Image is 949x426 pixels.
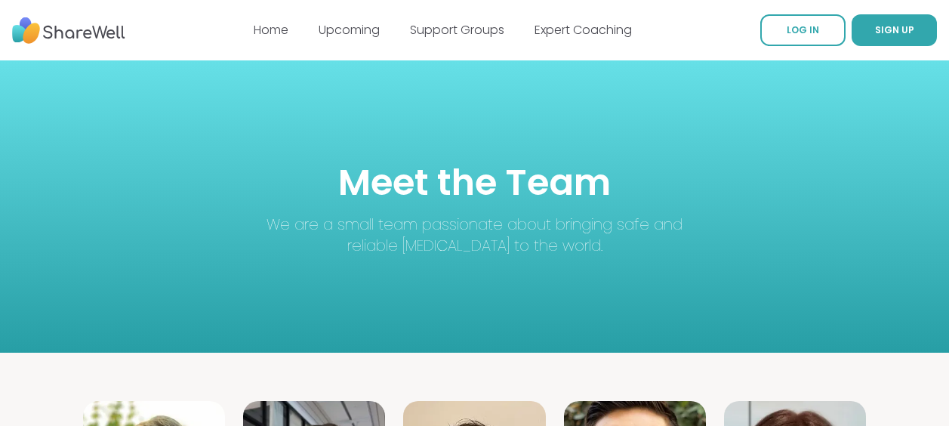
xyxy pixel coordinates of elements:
a: LOG IN [760,14,846,46]
a: Home [254,21,288,39]
img: ShareWell Nav Logo [12,10,125,51]
h1: Meet the Team [245,157,704,208]
a: Expert Coaching [535,21,632,39]
a: Upcoming [319,21,380,39]
span: SIGN UP [875,23,914,36]
span: LOG IN [787,23,819,36]
a: Support Groups [410,21,504,39]
p: We are a small team passionate about bringing safe and reliable [MEDICAL_DATA] to the world. [245,214,704,256]
button: SIGN UP [852,14,937,46]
